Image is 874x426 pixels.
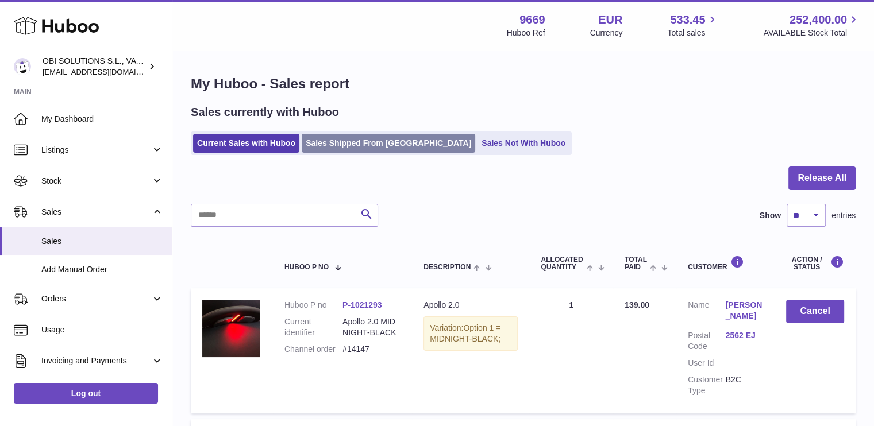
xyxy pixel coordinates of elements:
div: Huboo Ref [507,28,545,38]
a: Sales Shipped From [GEOGRAPHIC_DATA] [302,134,475,153]
h1: My Huboo - Sales report [191,75,856,93]
span: Sales [41,207,151,218]
span: Listings [41,145,151,156]
a: Current Sales with Huboo [193,134,299,153]
dt: Customer Type [688,374,725,396]
span: Add Manual Order [41,264,163,275]
a: [PERSON_NAME] [725,300,763,322]
div: Action / Status [786,255,844,271]
a: Sales Not With Huboo [478,134,569,153]
dt: Huboo P no [284,300,342,311]
span: Total sales [667,28,718,38]
span: My Dashboard [41,114,163,125]
dd: B2C [725,374,763,396]
button: Cancel [786,300,844,323]
span: 533.45 [670,12,705,28]
a: 252,400.00 AVAILABLE Stock Total [763,12,860,38]
span: Description [423,264,471,271]
span: [EMAIL_ADDRESS][DOMAIN_NAME] [43,67,169,76]
a: 533.45 Total sales [667,12,718,38]
a: Log out [14,383,158,404]
dd: #14147 [342,344,401,355]
span: Usage [41,324,163,335]
span: Option 1 = MIDNIGHT-BLACK; [430,323,500,343]
span: Total paid [625,256,647,271]
a: P-1021293 [342,300,382,309]
div: OBI SOLUTIONS S.L., VAT: B70911078 [43,56,146,78]
strong: 9669 [519,12,545,28]
strong: EUR [598,12,622,28]
img: 96691737388559.jpg [202,300,260,357]
td: 1 [529,288,613,413]
dd: Apollo 2.0 MIDNIGHT-BLACK [342,316,401,338]
span: 252,400.00 [790,12,847,28]
div: Variation: [423,316,518,351]
span: Sales [41,236,163,247]
dt: Postal Code [688,330,725,352]
dt: Current identifier [284,316,342,338]
img: hello@myobistore.com [14,58,31,75]
span: Huboo P no [284,264,329,271]
span: 139.00 [625,300,649,309]
div: Customer [688,255,763,271]
span: Orders [41,293,151,304]
h2: Sales currently with Huboo [191,104,339,120]
span: Stock [41,176,151,187]
button: Release All [788,166,856,190]
a: 2562 EJ [725,330,763,341]
label: Show [760,210,781,221]
div: Currency [590,28,623,38]
dt: Channel order [284,344,342,355]
span: ALLOCATED Quantity [541,256,583,271]
div: Apollo 2.0 [423,300,518,311]
dt: User Id [688,358,725,369]
dt: Name [688,300,725,324]
span: Invoicing and Payments [41,355,151,366]
span: AVAILABLE Stock Total [763,28,860,38]
span: entries [831,210,856,221]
